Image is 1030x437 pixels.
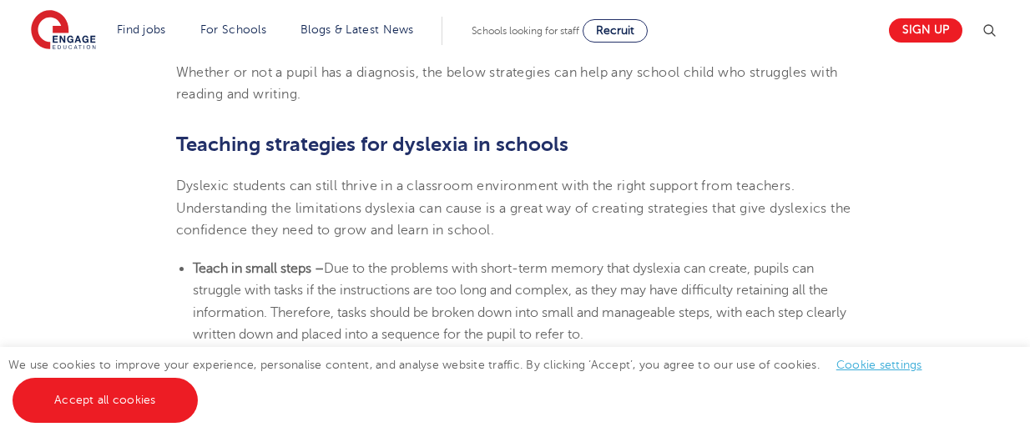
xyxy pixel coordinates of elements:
[300,23,414,36] a: Blogs & Latest News
[596,24,634,37] span: Recruit
[889,18,962,43] a: Sign up
[472,25,579,37] span: Schools looking for staff
[193,261,324,276] b: Teach in small steps –
[200,23,266,36] a: For Schools
[117,23,166,36] a: Find jobs
[836,359,922,371] a: Cookie settings
[176,178,851,238] span: Dyslexic students can still thrive in a classroom environment with the right support from teacher...
[176,133,568,156] b: Teaching strategies for dyslexia in schools
[583,19,648,43] a: Recruit
[31,10,96,52] img: Engage Education
[13,378,198,423] a: Accept all cookies
[176,65,838,102] span: Whether or not a pupil has a diagnosis, the below strategies can help any school child who strugg...
[8,359,939,406] span: We use cookies to improve your experience, personalise content, and analyse website traffic. By c...
[193,261,846,342] span: Due to the problems with short-term memory that dyslexia can create, pupils can struggle with tas...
